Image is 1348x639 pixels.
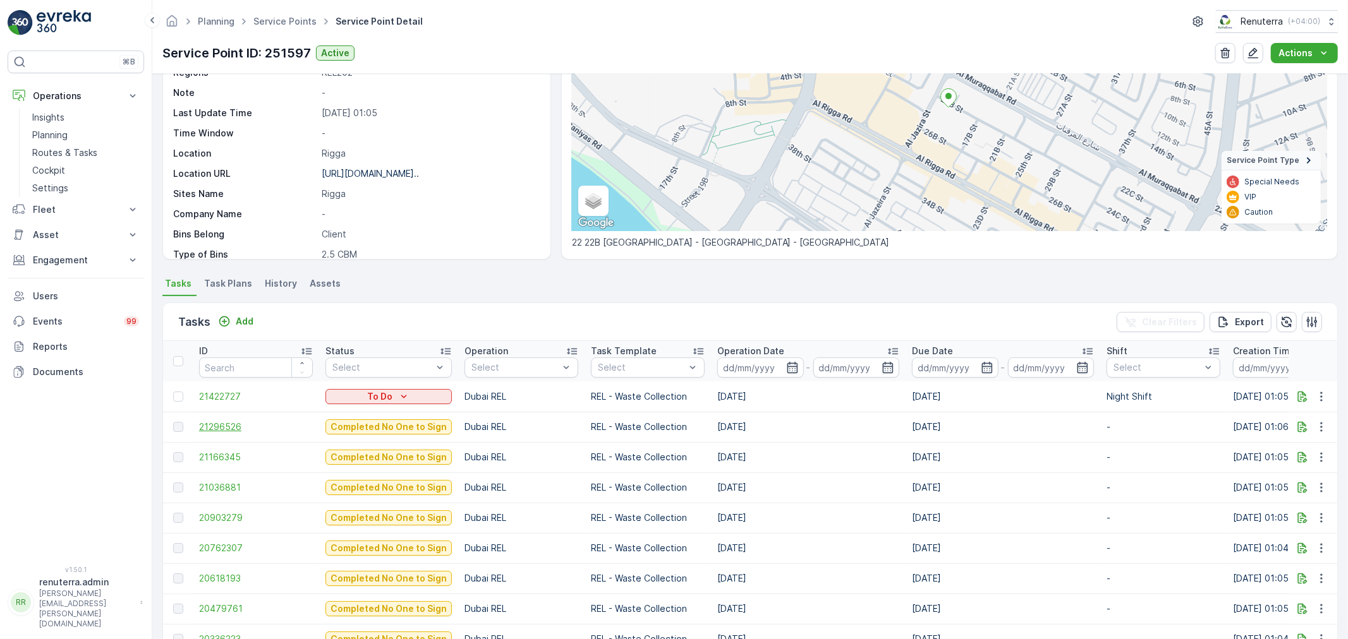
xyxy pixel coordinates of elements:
p: - [1107,421,1220,433]
a: Users [8,284,144,309]
p: REL - Waste Collection [591,511,705,524]
p: - [1107,481,1220,494]
input: Search [199,357,313,378]
input: dd/mm/yyyy [1233,357,1320,378]
a: Settings [27,179,144,197]
p: Completed No One to Sign [331,421,447,433]
p: - [322,208,537,220]
p: Company Name [173,208,317,220]
button: Completed No One to Sign [325,571,452,586]
a: Open this area in Google Maps (opens a new window) [575,215,617,231]
span: History [265,277,297,290]
span: 21296526 [199,421,313,433]
p: Active [321,47,349,59]
button: Completed No One to Sign [325,540,452,556]
button: To Do [325,389,452,404]
p: Sites Name [173,188,317,200]
button: Completed No One to Sign [325,480,452,495]
p: Planning [32,129,68,141]
p: Dubai REL [465,602,578,615]
td: [DATE] [711,381,906,412]
p: Routes & Tasks [32,146,97,159]
p: Dubai REL [465,542,578,554]
p: Add [236,315,253,328]
p: Operation [465,345,508,357]
td: [DATE] [711,533,906,563]
p: Completed No One to Sign [331,572,447,585]
span: 20762307 [199,542,313,554]
p: - [1107,451,1220,463]
div: Toggle Row Selected [173,513,183,523]
button: Actions [1271,43,1338,63]
p: Rigga [322,147,537,160]
button: Export [1210,312,1272,332]
div: Toggle Row Selected [173,452,183,462]
p: Rigga [322,188,537,200]
p: Completed No One to Sign [331,451,447,463]
p: - [1001,360,1005,375]
a: Insights [27,109,144,126]
p: Dubai REL [465,451,578,463]
p: Caution [1244,207,1273,217]
button: Active [316,45,355,61]
a: 21166345 [199,451,313,463]
p: REL - Waste Collection [591,572,705,585]
p: [DATE] 01:05 [322,107,537,119]
p: ⌘B [123,57,135,67]
p: 2.5 CBM [322,248,537,261]
p: Settings [32,182,68,194]
td: [DATE] [711,503,906,533]
p: - [322,127,537,140]
a: 21036881 [199,481,313,494]
p: REL - Waste Collection [591,602,705,615]
p: 22 22B [GEOGRAPHIC_DATA] - [GEOGRAPHIC_DATA] - [GEOGRAPHIC_DATA] [572,236,1327,249]
button: Fleet [8,197,144,222]
input: dd/mm/yyyy [717,357,804,378]
td: [DATE] [906,563,1100,594]
p: Last Update Time [173,107,317,119]
p: Completed No One to Sign [331,481,447,494]
a: Service Points [253,16,317,27]
button: RRrenuterra.admin[PERSON_NAME][EMAIL_ADDRESS][PERSON_NAME][DOMAIN_NAME] [8,576,144,629]
p: Task Template [591,345,657,357]
a: Homepage [165,19,179,30]
p: To Do [367,390,392,403]
td: [DATE] [906,442,1100,472]
button: Add [213,314,258,329]
p: - [322,87,537,99]
a: Events99 [8,309,144,334]
img: Google [575,215,617,231]
p: Tasks [178,313,210,331]
p: Time Window [173,127,317,140]
p: ID [199,345,208,357]
button: Operations [8,83,144,109]
p: 99 [126,316,137,326]
p: Dubai REL [465,572,578,585]
summary: Service Point Type [1222,151,1321,170]
p: REL - Waste Collection [591,481,705,494]
td: [DATE] [906,381,1100,412]
p: Special Needs [1244,177,1299,187]
p: renuterra.admin [39,576,134,588]
p: Completed No One to Sign [331,511,447,524]
button: Completed No One to Sign [325,419,452,434]
a: Planning [198,16,234,27]
p: Insights [32,111,64,124]
p: Creation Time [1233,345,1296,357]
p: Operations [33,90,119,102]
button: Engagement [8,248,144,273]
button: Completed No One to Sign [325,450,452,465]
td: [DATE] [906,503,1100,533]
p: Engagement [33,254,119,266]
p: - [1107,602,1220,615]
p: Dubai REL [465,390,578,403]
span: v 1.50.1 [8,566,144,573]
p: Due Date [912,345,953,357]
a: 21422727 [199,390,313,403]
p: Location [173,147,317,160]
p: Operation Date [717,345,784,357]
a: 20618193 [199,572,313,585]
span: 20479761 [199,602,313,615]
